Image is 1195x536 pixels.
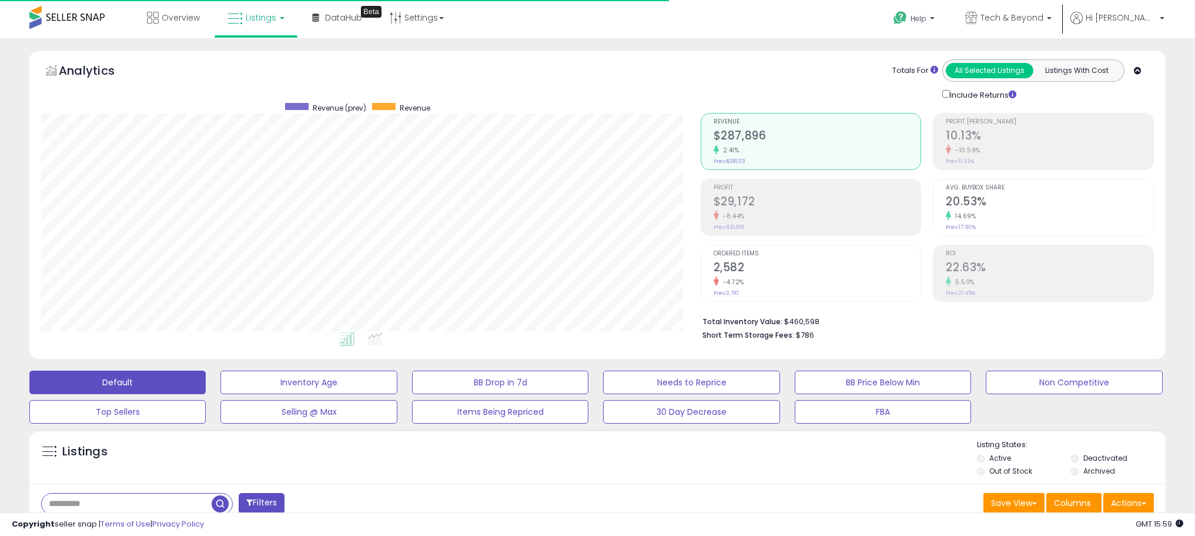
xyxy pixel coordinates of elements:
[986,371,1162,394] button: Non Competitive
[911,14,926,24] span: Help
[714,224,744,231] small: Prev: $31,861
[933,88,1030,101] div: Include Returns
[1103,493,1154,513] button: Actions
[946,185,1153,191] span: Avg. Buybox Share
[892,65,938,76] div: Totals For
[1070,12,1164,38] a: Hi [PERSON_NAME]
[719,146,739,155] small: 2.41%
[1083,466,1115,476] label: Archived
[884,2,946,38] a: Help
[702,317,782,327] b: Total Inventory Value:
[946,224,976,231] small: Prev: 17.90%
[714,158,745,165] small: Prev: $281,113
[946,261,1153,277] h2: 22.63%
[795,371,971,394] button: BB Price Below Min
[220,400,397,424] button: Selling @ Max
[714,119,921,125] span: Revenue
[977,440,1166,451] p: Listing States:
[702,330,794,340] b: Short Term Storage Fees:
[603,371,779,394] button: Needs to Reprice
[796,329,814,341] span: $786
[29,400,206,424] button: Top Sellers
[62,444,108,460] h5: Listings
[980,12,1043,24] span: Tech & Beyond
[719,278,744,287] small: -4.72%
[714,251,921,257] span: Ordered Items
[983,493,1045,513] button: Save View
[220,371,397,394] button: Inventory Age
[989,466,1032,476] label: Out of Stock
[246,12,276,24] span: Listings
[313,103,366,113] span: Revenue (prev)
[714,289,739,297] small: Prev: 2,710
[946,63,1033,78] button: All Selected Listings
[946,289,975,297] small: Prev: 21.45%
[989,453,1011,463] label: Active
[946,195,1153,211] h2: 20.53%
[951,146,980,155] small: -10.59%
[795,400,971,424] button: FBA
[714,195,921,211] h2: $29,172
[1083,453,1127,463] label: Deactivated
[152,518,204,530] a: Privacy Policy
[946,119,1153,125] span: Profit [PERSON_NAME]
[946,129,1153,145] h2: 10.13%
[893,11,908,25] i: Get Help
[325,12,362,24] span: DataHub
[29,371,206,394] button: Default
[951,278,975,287] small: 5.50%
[1136,518,1183,530] span: 2025-09-11 15:59 GMT
[603,400,779,424] button: 30 Day Decrease
[951,212,976,221] small: 14.69%
[714,185,921,191] span: Profit
[946,158,974,165] small: Prev: 11.33%
[412,400,588,424] button: Items Being Repriced
[12,518,55,530] strong: Copyright
[714,261,921,277] h2: 2,582
[239,493,284,514] button: Filters
[719,212,745,221] small: -8.44%
[702,314,1145,328] li: $460,598
[400,103,430,113] span: Revenue
[12,519,204,530] div: seller snap | |
[946,251,1153,257] span: ROI
[59,62,138,82] h5: Analytics
[1046,493,1102,513] button: Columns
[412,371,588,394] button: BB Drop in 7d
[714,129,921,145] h2: $287,896
[101,518,150,530] a: Terms of Use
[1033,63,1120,78] button: Listings With Cost
[1054,497,1091,509] span: Columns
[1086,12,1156,24] span: Hi [PERSON_NAME]
[162,12,200,24] span: Overview
[361,6,381,18] div: Tooltip anchor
